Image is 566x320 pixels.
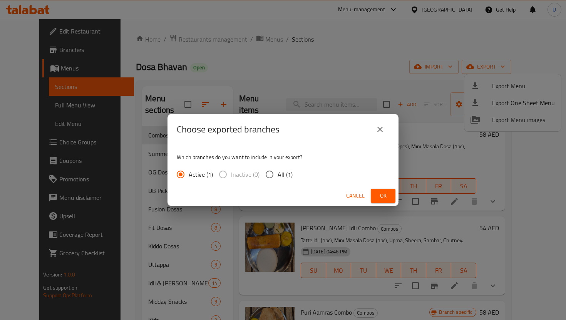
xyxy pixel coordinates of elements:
button: Cancel [343,189,368,203]
span: Cancel [346,191,365,201]
button: Ok [371,189,395,203]
span: Active (1) [189,170,213,179]
p: Which branches do you want to include in your export? [177,153,389,161]
h2: Choose exported branches [177,123,280,136]
span: All (1) [278,170,293,179]
span: Ok [377,191,389,201]
button: close [371,120,389,139]
span: Inactive (0) [231,170,260,179]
